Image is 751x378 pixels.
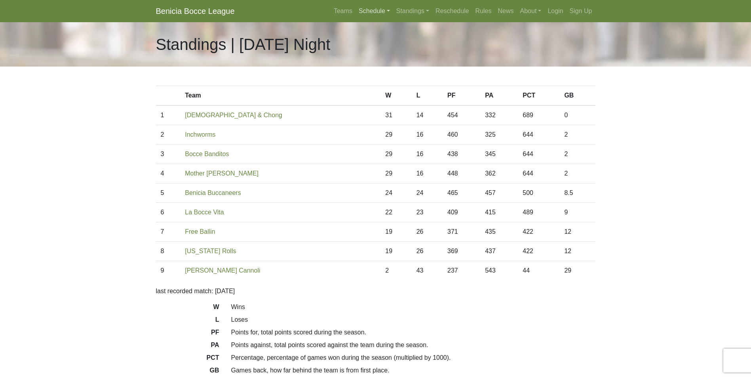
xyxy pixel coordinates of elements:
[518,261,559,281] td: 44
[443,125,480,145] td: 460
[480,125,518,145] td: 325
[156,145,181,164] td: 3
[185,248,236,254] a: [US_STATE] Rolls
[443,242,480,261] td: 369
[380,164,411,183] td: 29
[150,328,225,340] dt: PF
[480,203,518,222] td: 415
[412,145,443,164] td: 16
[559,222,595,242] td: 12
[225,302,601,312] dd: Wins
[380,105,411,125] td: 31
[225,340,601,350] dd: Points against, total points scored against the team during the season.
[185,209,224,216] a: La Bocce Vita
[480,222,518,242] td: 435
[380,183,411,203] td: 24
[443,105,480,125] td: 454
[412,261,443,281] td: 43
[156,3,235,19] a: Benicia Bocce League
[567,3,595,19] a: Sign Up
[150,340,225,353] dt: PA
[412,105,443,125] td: 14
[412,203,443,222] td: 23
[150,315,225,328] dt: L
[156,242,181,261] td: 8
[185,267,260,274] a: [PERSON_NAME] Cannoli
[225,353,601,363] dd: Percentage, percentage of games won during the season (multiplied by 1000).
[156,286,595,296] p: last recorded match: [DATE]
[380,125,411,145] td: 29
[559,242,595,261] td: 12
[180,86,380,106] th: Team
[518,203,559,222] td: 489
[156,164,181,183] td: 4
[380,222,411,242] td: 19
[432,3,472,19] a: Reschedule
[185,151,229,157] a: Bocce Banditos
[225,366,601,375] dd: Games back, how far behind the team is from first place.
[380,203,411,222] td: 22
[518,145,559,164] td: 644
[559,105,595,125] td: 0
[185,131,215,138] a: Inchworms
[412,242,443,261] td: 26
[559,86,595,106] th: GB
[156,222,181,242] td: 7
[559,145,595,164] td: 2
[443,261,480,281] td: 237
[356,3,393,19] a: Schedule
[480,145,518,164] td: 345
[380,242,411,261] td: 19
[518,183,559,203] td: 500
[559,261,595,281] td: 29
[480,183,518,203] td: 457
[518,164,559,183] td: 644
[150,353,225,366] dt: PCT
[495,3,517,19] a: News
[518,125,559,145] td: 644
[156,35,331,54] h1: Standings | [DATE] Night
[225,315,601,325] dd: Loses
[443,164,480,183] td: 448
[412,222,443,242] td: 26
[544,3,566,19] a: Login
[412,183,443,203] td: 24
[185,228,215,235] a: Free Ballin
[443,183,480,203] td: 465
[559,183,595,203] td: 8.5
[480,261,518,281] td: 543
[443,222,480,242] td: 371
[480,105,518,125] td: 332
[156,261,181,281] td: 9
[559,203,595,222] td: 9
[472,3,495,19] a: Rules
[518,242,559,261] td: 422
[380,145,411,164] td: 29
[150,302,225,315] dt: W
[443,145,480,164] td: 438
[156,105,181,125] td: 1
[517,3,545,19] a: About
[518,105,559,125] td: 689
[559,164,595,183] td: 2
[518,86,559,106] th: PCT
[480,86,518,106] th: PA
[185,170,259,177] a: Mother [PERSON_NAME]
[412,86,443,106] th: L
[185,189,241,196] a: Benicia Buccaneers
[156,203,181,222] td: 6
[443,86,480,106] th: PF
[518,222,559,242] td: 422
[393,3,432,19] a: Standings
[480,164,518,183] td: 362
[412,125,443,145] td: 16
[412,164,443,183] td: 16
[380,86,411,106] th: W
[443,203,480,222] td: 409
[380,261,411,281] td: 2
[225,328,601,337] dd: Points for, total points scored during the season.
[156,125,181,145] td: 2
[185,112,282,118] a: [DEMOGRAPHIC_DATA] & Chong
[331,3,356,19] a: Teams
[559,125,595,145] td: 2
